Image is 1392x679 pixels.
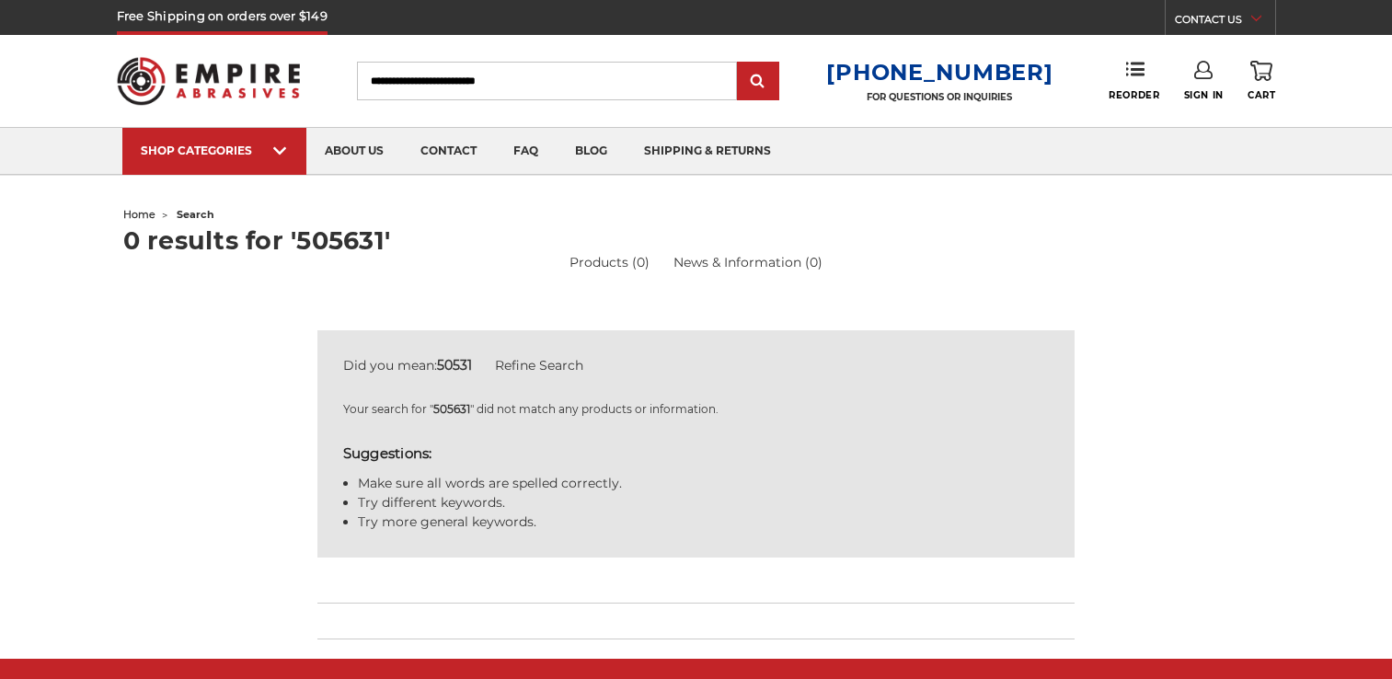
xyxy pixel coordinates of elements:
a: Refine Search [495,357,583,374]
p: Your search for " " did not match any products or information. [343,401,1050,418]
div: Did you mean: [343,356,1050,375]
span: Cart [1248,89,1275,101]
a: faq [495,128,557,175]
span: Sign In [1184,89,1224,101]
h1: 0 results for '505631' [123,228,1270,253]
p: FOR QUESTIONS OR INQUIRIES [826,91,1053,103]
a: News & Information (0) [673,253,823,272]
h5: Suggestions: [343,443,1050,465]
strong: 50531 [437,357,472,374]
strong: 505631 [433,402,470,416]
span: search [177,208,214,221]
li: Try different keywords. [358,493,1050,512]
a: CONTACT US [1175,9,1275,35]
a: home [123,208,155,221]
input: Submit [740,63,777,100]
a: contact [402,128,495,175]
a: Cart [1248,61,1275,101]
div: SHOP CATEGORIES [141,144,288,157]
a: [PHONE_NUMBER] [826,59,1053,86]
img: Empire Abrasives [117,45,301,117]
a: Reorder [1109,61,1159,100]
a: blog [557,128,626,175]
a: Products (0) [569,253,650,272]
a: about us [306,128,402,175]
a: shipping & returns [626,128,789,175]
li: Make sure all words are spelled correctly. [358,474,1050,493]
li: Try more general keywords. [358,512,1050,532]
span: Reorder [1109,89,1159,101]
